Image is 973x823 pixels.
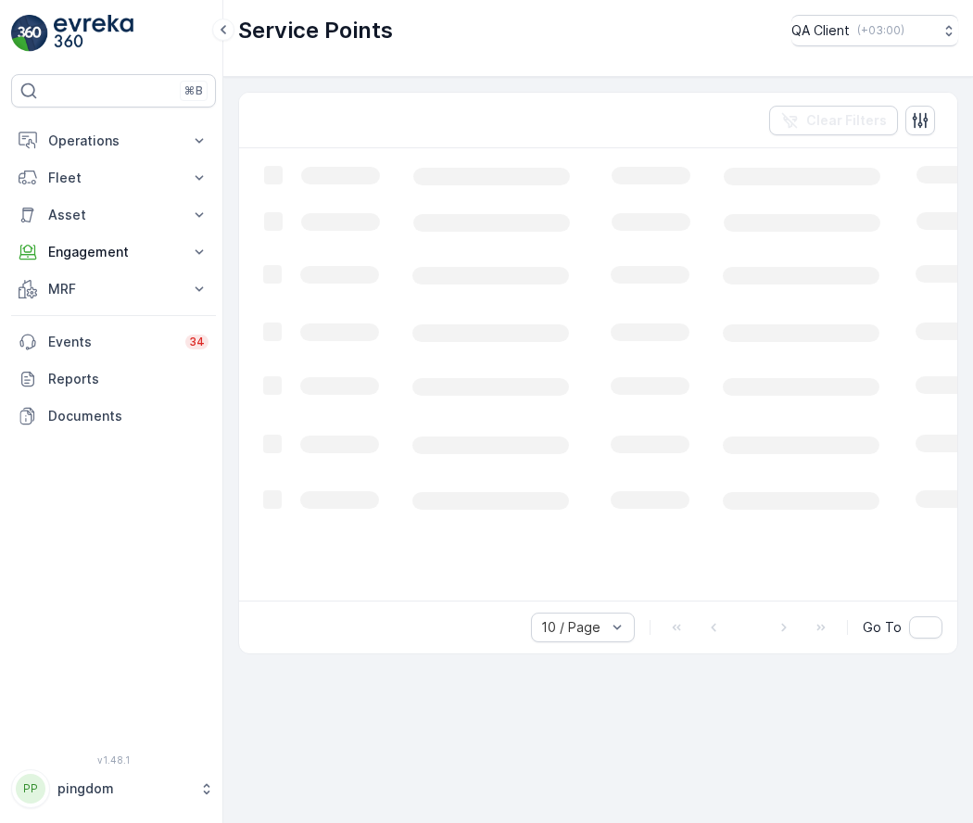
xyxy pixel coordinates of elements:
button: Clear Filters [769,106,898,135]
p: Documents [48,407,208,425]
a: Documents [11,398,216,435]
p: QA Client [791,21,850,40]
button: Asset [11,196,216,234]
p: Operations [48,132,179,150]
div: PP [16,774,45,804]
p: ⌘B [184,83,203,98]
a: Reports [11,361,216,398]
p: pingdom [57,779,190,798]
button: MRF [11,271,216,308]
p: Reports [48,370,208,388]
p: Events [48,333,174,351]
button: PPpingdom [11,769,216,808]
p: MRF [48,280,179,298]
img: logo_light-DOdMpM7g.png [54,15,133,52]
p: Asset [48,206,179,224]
span: v 1.48.1 [11,754,216,766]
p: Fleet [48,169,179,187]
p: Engagement [48,243,179,261]
p: 34 [189,335,205,349]
p: ( +03:00 ) [857,23,904,38]
button: Fleet [11,159,216,196]
a: Events34 [11,323,216,361]
button: Engagement [11,234,216,271]
button: Operations [11,122,216,159]
p: Clear Filters [806,111,887,130]
button: QA Client(+03:00) [791,15,958,46]
span: Go To [863,618,902,637]
p: Service Points [238,16,393,45]
img: logo [11,15,48,52]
